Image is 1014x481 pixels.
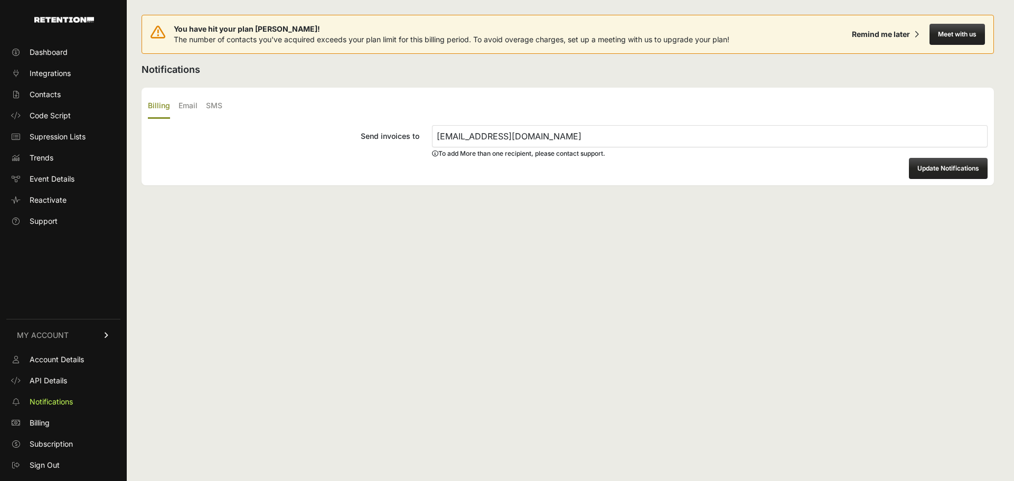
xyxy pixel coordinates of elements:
[30,397,73,407] span: Notifications
[6,457,120,474] a: Sign Out
[30,439,73,449] span: Subscription
[6,319,120,351] a: MY ACCOUNT
[174,24,729,34] span: You have hit your plan [PERSON_NAME]!
[852,29,910,40] div: Remind me later
[30,89,61,100] span: Contacts
[206,94,222,119] label: SMS
[929,24,985,45] button: Meet with us
[30,418,50,428] span: Billing
[6,65,120,82] a: Integrations
[6,393,120,410] a: Notifications
[17,330,69,341] span: MY ACCOUNT
[6,414,120,431] a: Billing
[34,17,94,23] img: Retention.com
[30,460,60,470] span: Sign Out
[432,149,988,158] div: To add More than one recipient, please contact support.
[6,192,120,209] a: Reactivate
[6,213,120,230] a: Support
[30,375,67,386] span: API Details
[142,62,994,77] h2: Notifications
[30,216,58,227] span: Support
[6,351,120,368] a: Account Details
[148,94,170,119] label: Billing
[148,131,419,142] div: Send invoices to
[6,44,120,61] a: Dashboard
[30,110,71,121] span: Code Script
[30,354,84,365] span: Account Details
[6,107,120,124] a: Code Script
[30,195,67,205] span: Reactivate
[30,153,53,163] span: Trends
[30,174,74,184] span: Event Details
[179,94,198,119] label: Email
[6,171,120,187] a: Event Details
[848,25,923,44] button: Remind me later
[432,125,988,147] input: Send invoices to
[909,158,988,179] button: Update Notifications
[30,131,86,142] span: Supression Lists
[30,68,71,79] span: Integrations
[6,372,120,389] a: API Details
[6,149,120,166] a: Trends
[6,128,120,145] a: Supression Lists
[30,47,68,58] span: Dashboard
[6,436,120,452] a: Subscription
[174,35,729,44] span: The number of contacts you've acquired exceeds your plan limit for this billing period. To avoid ...
[6,86,120,103] a: Contacts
